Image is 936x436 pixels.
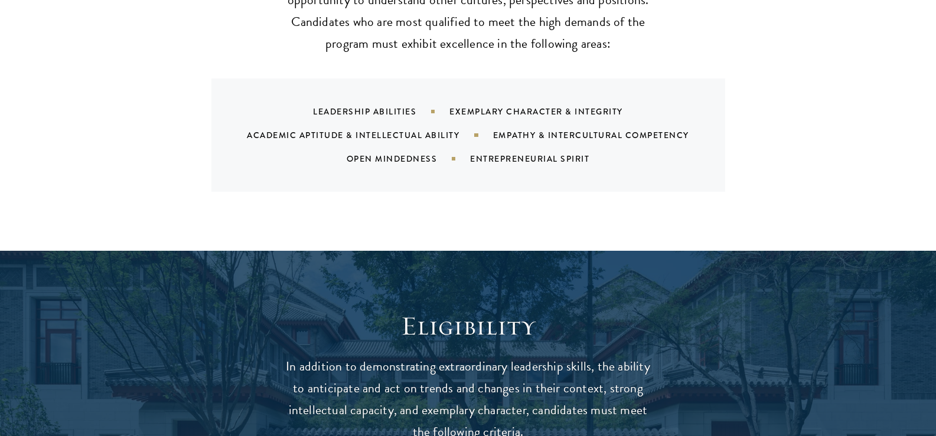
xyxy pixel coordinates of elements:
h2: Eligibility [285,310,651,343]
div: Empathy & Intercultural Competency [493,129,719,141]
div: Leadership Abilities [313,106,449,117]
div: Academic Aptitude & Intellectual Ability [247,129,493,141]
div: Open Mindedness [347,153,471,165]
div: Exemplary Character & Integrity [449,106,653,117]
div: Entrepreneurial Spirit [470,153,619,165]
